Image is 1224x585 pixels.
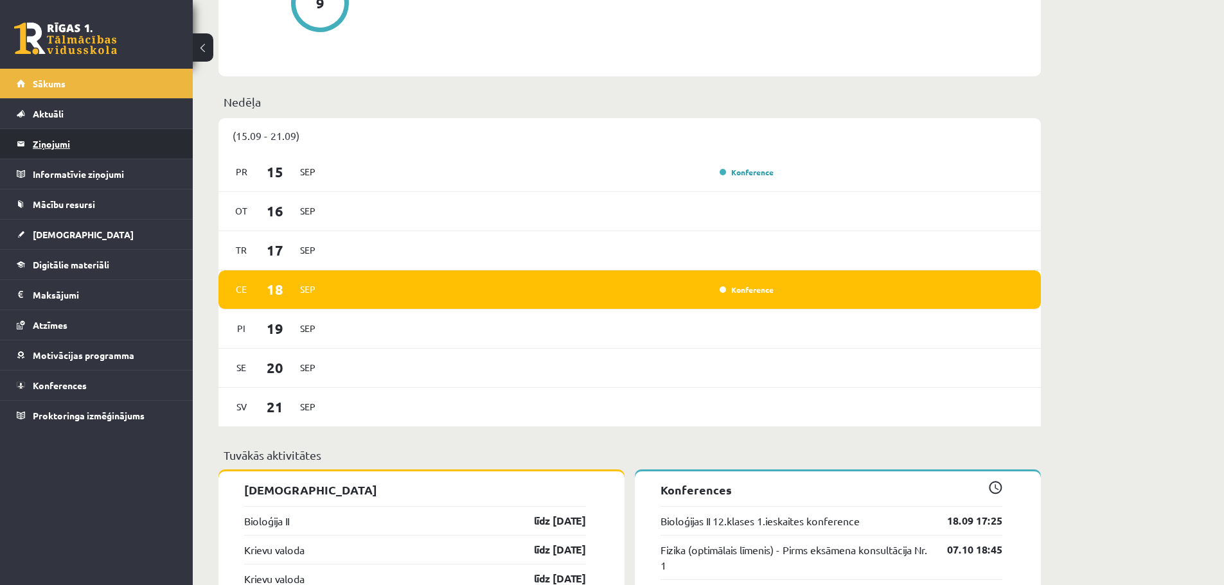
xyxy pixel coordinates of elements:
[17,220,177,249] a: [DEMOGRAPHIC_DATA]
[17,280,177,310] a: Maksājumi
[255,396,295,417] span: 21
[33,78,66,89] span: Sākums
[33,159,177,189] legend: Informatīvie ziņojumi
[294,201,321,221] span: Sep
[720,284,774,295] a: Konference
[255,240,295,261] span: 17
[17,310,177,340] a: Atzīmes
[294,397,321,417] span: Sep
[33,410,145,421] span: Proktoringa izmēģinājums
[228,162,255,182] span: Pr
[17,69,177,98] a: Sākums
[17,159,177,189] a: Informatīvie ziņojumi
[17,401,177,430] a: Proktoringa izmēģinājums
[255,357,295,378] span: 20
[17,189,177,219] a: Mācību resursi
[244,542,305,557] a: Krievu valoda
[17,250,177,279] a: Digitālie materiāli
[244,513,289,528] a: Bioloģija II
[255,200,295,222] span: 16
[294,279,321,299] span: Sep
[228,358,255,378] span: Se
[33,129,177,159] legend: Ziņojumi
[17,340,177,370] a: Motivācijas programma
[17,371,177,400] a: Konferences
[255,279,295,300] span: 18
[17,99,177,128] a: Aktuāli
[33,380,87,391] span: Konferences
[244,481,586,498] p: [DEMOGRAPHIC_DATA]
[255,161,295,182] span: 15
[224,93,1036,110] p: Nedēļa
[228,319,255,338] span: Pi
[228,279,255,299] span: Ce
[661,481,1002,498] p: Konferences
[33,259,109,270] span: Digitālie materiāli
[33,198,95,210] span: Mācību resursi
[511,542,586,557] a: līdz [DATE]
[228,201,255,221] span: Ot
[661,513,860,528] a: Bioloģijas II 12.klases 1.ieskaites konference
[294,319,321,338] span: Sep
[928,542,1002,557] a: 07.10 18:45
[33,319,67,331] span: Atzīmes
[661,542,928,573] a: Fizika (optimālais līmenis) - Pirms eksāmena konsultācija Nr. 1
[14,22,117,55] a: Rīgas 1. Tālmācības vidusskola
[294,240,321,260] span: Sep
[33,349,134,361] span: Motivācijas programma
[720,167,774,177] a: Konference
[928,513,1002,528] a: 18.09 17:25
[294,162,321,182] span: Sep
[511,513,586,528] a: līdz [DATE]
[228,397,255,417] span: Sv
[218,118,1041,153] div: (15.09 - 21.09)
[224,446,1036,464] p: Tuvākās aktivitātes
[228,240,255,260] span: Tr
[17,129,177,159] a: Ziņojumi
[33,229,134,240] span: [DEMOGRAPHIC_DATA]
[33,108,64,119] span: Aktuāli
[33,280,177,310] legend: Maksājumi
[255,318,295,339] span: 19
[294,358,321,378] span: Sep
